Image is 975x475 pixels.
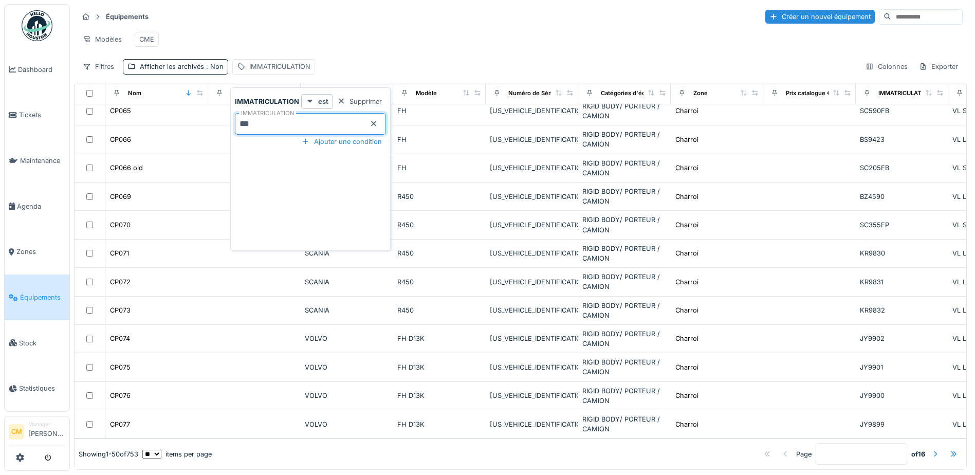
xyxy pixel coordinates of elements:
[675,362,698,372] div: Charroi
[860,248,944,258] div: KR9830
[490,106,574,116] div: [US_VEHICLE_IDENTIFICATION_NUMBER]
[490,391,574,400] div: [US_VEHICLE_IDENTIFICATION_NUMBER]
[675,334,698,343] div: Charroi
[675,106,698,116] div: Charroi
[490,192,574,202] div: [US_VEHICLE_IDENTIFICATION_NUMBER]
[601,89,672,98] div: Catégories d'équipement
[582,101,667,121] div: RIGID BODY/ PORTEUR / CAMION
[18,65,65,75] span: Dashboard
[305,419,389,429] div: VOLVO
[110,305,131,315] div: CP073
[397,391,482,400] div: FH D13K
[860,305,944,315] div: KR9832
[22,10,52,41] img: Badge_color-CXgf-gQk.svg
[582,414,667,434] div: RIGID BODY/ PORTEUR / CAMION
[305,391,389,400] div: VOLVO
[860,163,944,173] div: SC205FB
[878,89,932,98] div: IMMATRICULATION
[110,419,130,429] div: CP077
[860,391,944,400] div: JY9900
[675,419,698,429] div: Charroi
[20,156,65,166] span: Maintenance
[765,10,875,24] div: Créer un nouvel équipement
[78,32,126,47] div: Modèles
[675,248,698,258] div: Charroi
[786,89,871,98] div: Prix catalogue €TVA Comprise
[397,419,482,429] div: FH D13K
[582,187,667,206] div: RIGID BODY/ PORTEUR / CAMION
[397,305,482,315] div: R450
[78,59,119,74] div: Filtres
[860,334,944,343] div: JY9902
[249,62,310,71] div: IMMATRICULATION
[28,421,65,428] div: Manager
[675,192,698,202] div: Charroi
[110,220,131,230] div: CP070
[110,362,131,372] div: CP075
[9,424,24,440] li: CM
[582,329,667,349] div: RIGID BODY/ PORTEUR / CAMION
[582,272,667,291] div: RIGID BODY/ PORTEUR / CAMION
[675,163,698,173] div: Charroi
[298,135,386,149] div: Ajouter une condition
[490,163,574,173] div: [US_VEHICLE_IDENTIFICATION_NUMBER]
[142,449,212,459] div: items per page
[582,357,667,377] div: RIGID BODY/ PORTEUR / CAMION
[582,158,667,178] div: RIGID BODY/ PORTEUR / CAMION
[28,421,65,443] li: [PERSON_NAME]
[19,383,65,393] span: Statistiques
[397,362,482,372] div: FH D13K
[911,449,925,459] strong: of 16
[17,202,65,211] span: Agenda
[490,334,574,343] div: [US_VEHICLE_IDENTIFICATION_NUMBER]
[305,334,389,343] div: VOLVO
[861,59,912,74] div: Colonnes
[140,62,224,71] div: Afficher les archivés
[110,248,129,258] div: CP071
[860,277,944,287] div: KR9831
[860,362,944,372] div: JY9901
[110,106,131,116] div: CP065
[860,192,944,202] div: BZ4590
[582,386,667,406] div: RIGID BODY/ PORTEUR / CAMION
[490,419,574,429] div: [US_VEHICLE_IDENTIFICATION_NUMBER]
[110,192,131,202] div: CP069
[860,135,944,144] div: BS9423
[860,419,944,429] div: JY9899
[333,95,386,108] div: Supprimer
[490,135,574,144] div: [US_VEHICLE_IDENTIFICATION_NUMBER]
[860,220,944,230] div: SC355FP
[490,277,574,287] div: [US_VEHICLE_IDENTIFICATION_NUMBER]
[675,135,698,144] div: Charroi
[397,334,482,343] div: FH D13K
[914,59,963,74] div: Exporter
[397,135,482,144] div: FH
[675,305,698,315] div: Charroi
[860,106,944,116] div: SC590FB
[490,362,574,372] div: [US_VEHICLE_IDENTIFICATION_NUMBER]
[305,248,389,258] div: SCANIA
[582,244,667,263] div: RIGID BODY/ PORTEUR / CAMION
[490,220,574,230] div: [US_VEHICLE_IDENTIFICATION_NUMBER]
[305,305,389,315] div: SCANIA
[110,277,131,287] div: CP072
[397,163,482,173] div: FH
[305,277,389,287] div: SCANIA
[397,106,482,116] div: FH
[110,135,131,144] div: CP066
[19,338,65,348] span: Stock
[110,334,130,343] div: CP074
[490,305,574,315] div: [US_VEHICLE_IDENTIFICATION_NUMBER]
[305,362,389,372] div: VOLVO
[110,163,143,173] div: CP066 old
[490,248,574,258] div: [US_VEHICLE_IDENTIFICATION_NUMBER]
[397,220,482,230] div: R450
[582,301,667,320] div: RIGID BODY/ PORTEUR / CAMION
[693,89,708,98] div: Zone
[318,97,328,106] strong: est
[204,63,224,70] span: : Non
[582,130,667,149] div: RIGID BODY/ PORTEUR / CAMION
[239,109,296,118] label: IMMATRICULATION
[19,110,65,120] span: Tickets
[397,192,482,202] div: R450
